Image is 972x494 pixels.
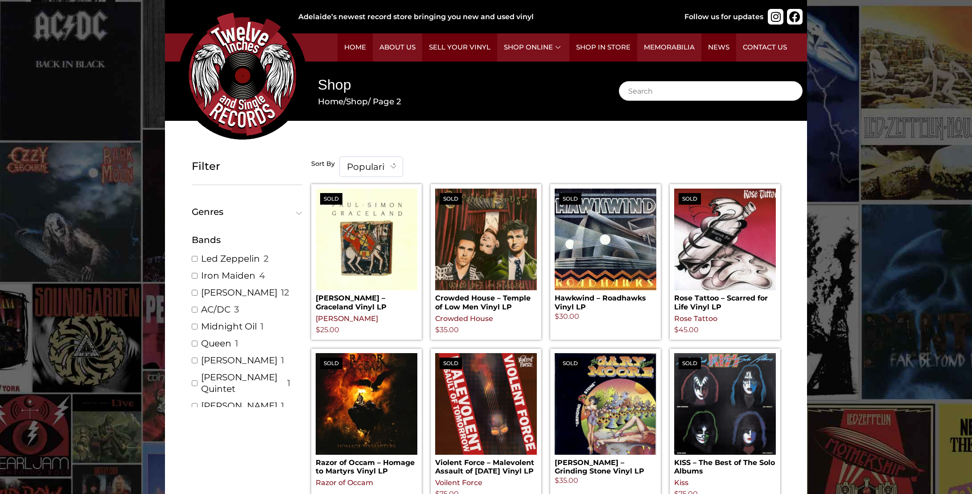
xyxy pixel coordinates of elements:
[555,290,656,311] h2: Hawkwind – Roadhawks Vinyl LP
[264,253,268,264] span: 2
[201,371,284,395] a: [PERSON_NAME] Quintet
[674,290,776,311] h2: Rose Tattoo – Scarred for Life Vinyl LP
[373,33,422,62] a: About Us
[316,353,417,475] a: SoldRazor of Occam – Homage to Martyrs Vinyl LP
[201,321,257,332] a: Midnight Oil
[259,270,265,281] span: 4
[281,287,289,298] span: 12
[555,455,656,475] h2: [PERSON_NAME] – Grinding Stone Vinyl LP
[440,193,462,205] span: Sold
[435,314,493,323] a: Crowded House
[260,321,264,332] span: 1
[316,325,320,334] span: $
[435,455,537,475] h2: Violent Force – Malevolent Assault of [DATE] Vinyl LP
[440,358,462,369] span: Sold
[555,312,579,321] bdi: 30.00
[234,304,239,315] span: 3
[192,207,302,216] button: Genres
[674,189,776,311] a: SoldRose Tattoo – Scarred for Life Vinyl LP
[674,325,679,334] span: $
[435,325,440,334] span: $
[701,33,736,62] a: News
[287,377,290,389] span: 1
[340,157,403,177] span: Popularity
[674,189,776,290] img: Rose Tattoo
[338,33,373,62] a: Home
[316,314,378,323] a: [PERSON_NAME]
[555,312,559,321] span: $
[559,358,581,369] span: Sold
[555,476,559,485] span: $
[316,290,417,311] h2: [PERSON_NAME] – Graceland Vinyl LP
[555,189,656,290] img: Hawkwind – Roadhawks Vinyl LP
[435,353,537,475] a: SoldViolent Force – Malevolent Assault of [DATE] Vinyl LP
[201,338,231,349] a: Queen
[311,160,335,168] h5: Sort By
[201,400,277,412] a: [PERSON_NAME]
[318,96,343,107] a: Home
[619,81,803,101] input: Search
[298,12,656,22] div: Adelaide’s newest record store bringing you new and used vinyl
[435,325,459,334] bdi: 35.00
[281,400,284,412] span: 1
[201,304,231,315] a: AC/DC
[559,193,581,205] span: Sold
[497,33,569,62] a: Shop Online
[422,33,497,62] a: Sell Your Vinyl
[201,354,277,366] a: [PERSON_NAME]
[674,353,776,475] a: SoldKISS – The Best of The Solo Albums
[320,193,342,205] span: Sold
[192,160,302,173] h5: Filter
[679,193,701,205] span: Sold
[679,358,701,369] span: Sold
[555,353,656,486] a: Sold[PERSON_NAME] – Grinding Stone Vinyl LP $35.00
[192,233,302,247] div: Bands
[316,189,417,311] a: Sold[PERSON_NAME] – Graceland Vinyl LP
[316,455,417,475] h2: Razor of Occam – Homage to Martyrs Vinyl LP
[316,353,417,455] img: Razor of Occam – Homage to Martyrs Vinyl LP
[674,353,776,455] img: Kiss Best of the Solo
[555,476,578,485] bdi: 35.00
[555,189,656,321] a: SoldHawkwind – Roadhawks Vinyl LP $30.00
[435,290,537,311] h2: Crowded House – Temple of Low Men Vinyl LP
[637,33,701,62] a: Memorabilia
[316,189,417,290] img: Paul Simon – Graceland Vinyl LP
[201,287,277,298] a: [PERSON_NAME]
[346,96,368,107] a: Shop
[320,358,342,369] span: Sold
[435,353,537,455] img: Violent Force
[318,75,592,95] h1: Shop
[339,156,403,177] span: Popularity
[201,270,255,281] a: Iron Maiden
[281,354,284,366] span: 1
[684,12,763,22] div: Follow us for updates
[674,325,699,334] bdi: 45.00
[674,455,776,475] h2: KISS – The Best of The Solo Albums
[435,478,482,487] a: Voilent Force
[235,338,238,349] span: 1
[674,478,688,487] a: Kiss
[435,189,537,290] img: Crowded House – Temple of Low Men Vinyl LP
[435,189,537,311] a: SoldCrowded House – Temple of Low Men Vinyl LP
[736,33,794,62] a: Contact Us
[316,478,373,487] a: Razor of Occam
[555,353,656,455] img: Gary Moore – Grinding Stone Vinyl LP
[201,253,260,264] a: Led Zeppelin
[192,207,298,216] span: Genres
[569,33,637,62] a: Shop in Store
[674,314,717,323] a: Rose Tattoo
[318,95,592,108] nav: Breadcrumb
[316,325,339,334] bdi: 25.00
